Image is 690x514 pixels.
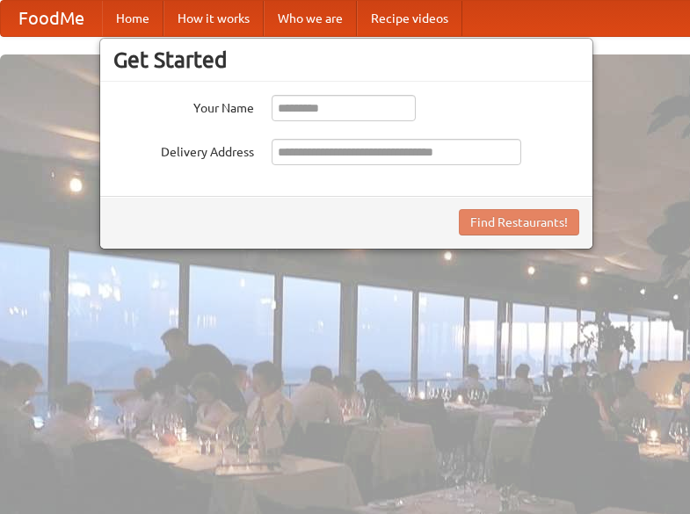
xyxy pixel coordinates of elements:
[1,1,102,36] a: FoodMe
[357,1,462,36] a: Recipe videos
[459,209,579,235] button: Find Restaurants!
[113,47,579,73] h3: Get Started
[113,139,254,161] label: Delivery Address
[113,95,254,117] label: Your Name
[102,1,163,36] a: Home
[264,1,357,36] a: Who we are
[163,1,264,36] a: How it works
